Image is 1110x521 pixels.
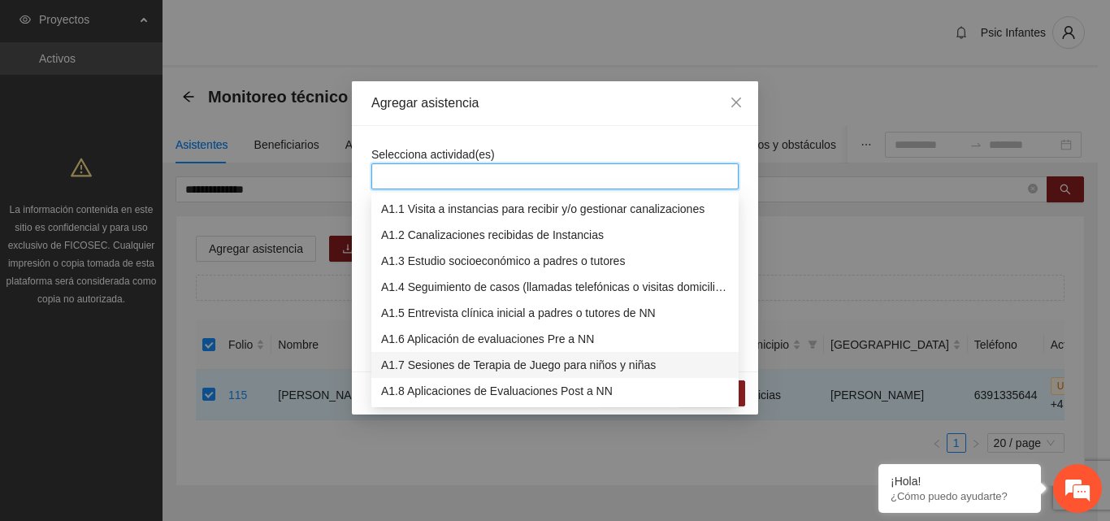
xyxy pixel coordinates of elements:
[714,81,758,125] button: Close
[891,490,1029,502] p: ¿Cómo puedo ayudarte?
[381,330,729,348] div: A1.6 Aplicación de evaluaciones Pre a NN
[730,96,743,109] span: close
[371,148,495,161] span: Selecciona actividad(es)
[371,352,739,378] div: A1.7 Sesiones de Terapia de Juego para niños y niñas
[267,8,306,47] div: Minimizar ventana de chat en vivo
[381,304,729,322] div: A1.5 Entrevista clínica inicial a padres o tutores de NN
[94,169,224,333] span: Estamos en línea.
[85,83,273,104] div: Chatee con nosotros ahora
[381,356,729,374] div: A1.7 Sesiones de Terapia de Juego para niños y niñas
[371,222,739,248] div: A1.2 Canalizaciones recibidas de Instancias
[381,278,729,296] div: A1.4 Seguimiento de casos (llamadas telefónicas o visitas domiciliarias)
[371,94,739,112] div: Agregar asistencia
[371,196,739,222] div: A1.1 Visita a instancias para recibir y/o gestionar canalizaciones
[381,226,729,244] div: A1.2 Canalizaciones recibidas de Instancias
[371,300,739,326] div: A1.5 Entrevista clínica inicial a padres o tutores de NN
[381,382,729,400] div: A1.8 Aplicaciones de Evaluaciones Post a NN
[381,200,729,218] div: A1.1 Visita a instancias para recibir y/o gestionar canalizaciones
[371,248,739,274] div: A1.3 Estudio socioeconómico a padres o tutores
[891,475,1029,488] div: ¡Hola!
[371,326,739,352] div: A1.6 Aplicación de evaluaciones Pre a NN
[371,378,739,404] div: A1.8 Aplicaciones de Evaluaciones Post a NN
[371,274,739,300] div: A1.4 Seguimiento de casos (llamadas telefónicas o visitas domiciliarias)
[381,252,729,270] div: A1.3 Estudio socioeconómico a padres o tutores
[8,348,310,405] textarea: Escriba su mensaje y pulse “Intro”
